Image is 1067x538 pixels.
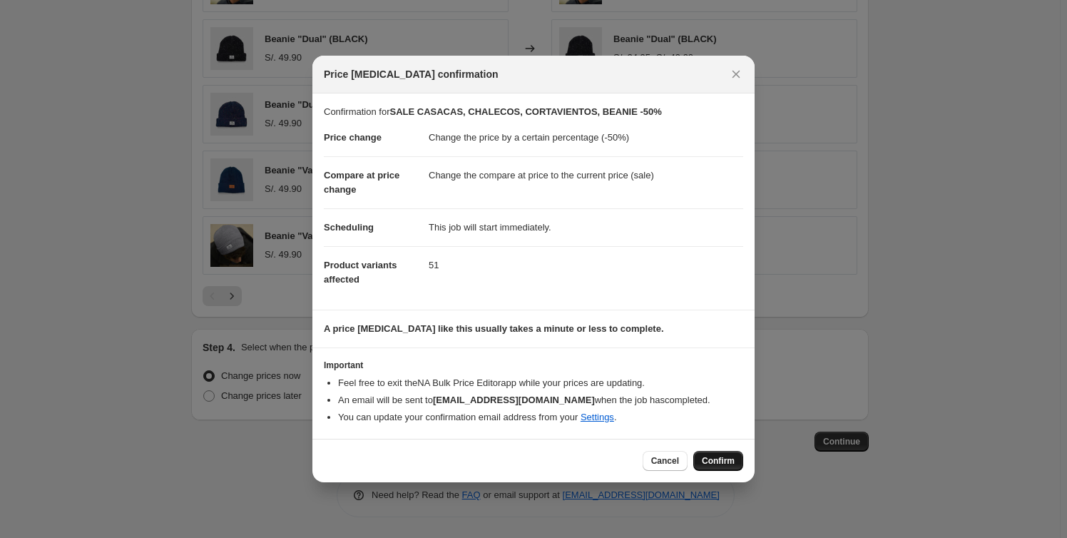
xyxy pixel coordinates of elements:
[324,67,499,81] span: Price [MEDICAL_DATA] confirmation
[338,376,743,390] li: Feel free to exit the NA Bulk Price Editor app while your prices are updating.
[338,393,743,407] li: An email will be sent to when the job has completed .
[643,451,688,471] button: Cancel
[702,455,735,467] span: Confirm
[581,412,614,422] a: Settings
[429,246,743,284] dd: 51
[651,455,679,467] span: Cancel
[324,360,743,371] h3: Important
[726,64,746,84] button: Close
[324,323,664,334] b: A price [MEDICAL_DATA] like this usually takes a minute or less to complete.
[429,119,743,156] dd: Change the price by a certain percentage (-50%)
[324,222,374,233] span: Scheduling
[324,260,397,285] span: Product variants affected
[429,156,743,194] dd: Change the compare at price to the current price (sale)
[429,208,743,246] dd: This job will start immediately.
[324,170,399,195] span: Compare at price change
[693,451,743,471] button: Confirm
[338,410,743,425] li: You can update your confirmation email address from your .
[389,106,661,117] b: SALE CASACAS, CHALECOS, CORTAVIENTOS, BEANIE -50%
[433,395,595,405] b: [EMAIL_ADDRESS][DOMAIN_NAME]
[324,132,382,143] span: Price change
[324,105,743,119] p: Confirmation for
